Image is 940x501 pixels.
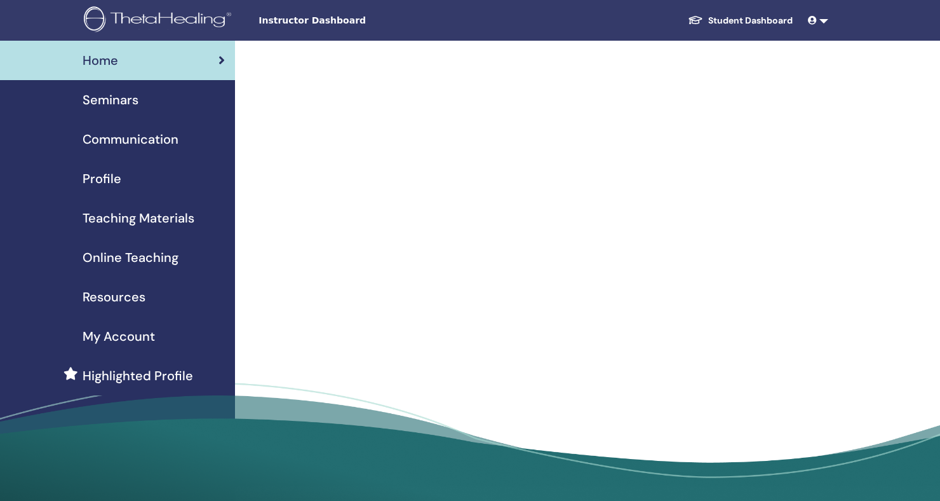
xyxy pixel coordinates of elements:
[688,15,703,25] img: graduation-cap-white.svg
[83,366,193,385] span: Highlighted Profile
[83,248,178,267] span: Online Teaching
[83,130,178,149] span: Communication
[83,327,155,346] span: My Account
[83,209,194,228] span: Teaching Materials
[83,287,145,306] span: Resources
[84,6,236,35] img: logo.png
[83,51,118,70] span: Home
[83,90,138,109] span: Seminars
[258,14,449,27] span: Instructor Dashboard
[678,9,803,32] a: Student Dashboard
[83,169,121,188] span: Profile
